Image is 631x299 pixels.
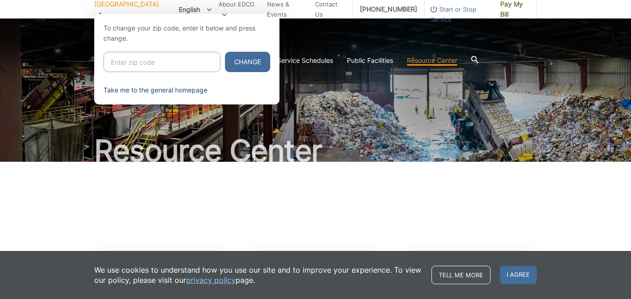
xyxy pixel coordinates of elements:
button: Change [225,52,270,72]
span: English [172,2,218,17]
input: Enter zip code [103,52,220,72]
a: Take me to the general homepage [103,85,207,95]
p: We use cookies to understand how you use our site and to improve your experience. To view our pol... [94,265,422,285]
p: To change your zip code, enter it below and press change. [103,23,270,43]
a: Tell me more [431,266,491,284]
a: privacy policy [186,275,236,285]
span: I agree [500,266,537,284]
